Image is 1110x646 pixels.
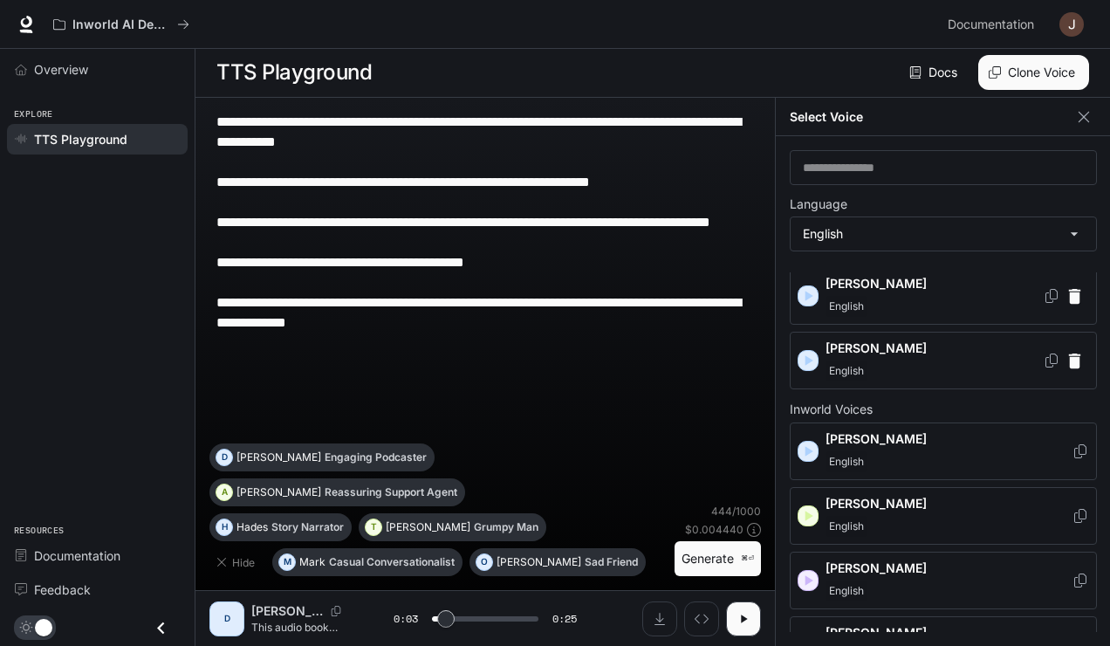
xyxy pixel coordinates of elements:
[141,610,181,646] button: Close drawer
[325,487,457,498] p: Reassuring Support Agent
[948,14,1034,36] span: Documentation
[35,617,52,636] span: Dark mode toggle
[209,548,265,576] button: Hide
[216,513,232,541] div: H
[826,624,1072,642] p: [PERSON_NAME]
[324,606,348,616] button: Copy Voice ID
[711,504,761,519] p: 444 / 1000
[685,522,743,537] p: $ 0.004440
[791,217,1096,251] div: English
[34,130,127,148] span: TTS Playground
[236,522,268,533] p: Hades
[741,553,754,564] p: ⌘⏎
[585,557,638,567] p: Sad Friend
[216,55,372,90] h1: TTS Playground
[684,601,719,636] button: Inspect
[236,487,321,498] p: [PERSON_NAME]
[209,443,435,471] button: D[PERSON_NAME]Engaging Podcaster
[1043,289,1060,303] button: Copy Voice ID
[209,478,465,506] button: A[PERSON_NAME]Reassuring Support Agent
[826,495,1072,512] p: [PERSON_NAME]
[216,478,232,506] div: A
[7,54,188,85] a: Overview
[1072,509,1089,523] button: Copy Voice ID
[1059,12,1084,37] img: User avatar
[826,361,867,381] span: English
[279,548,295,576] div: M
[34,60,88,79] span: Overview
[826,560,1072,577] p: [PERSON_NAME]
[978,55,1089,90] button: Clone Voice
[476,548,492,576] div: O
[7,124,188,155] a: TTS Playground
[1072,444,1089,458] button: Copy Voice ID
[236,452,321,463] p: [PERSON_NAME]
[826,340,1043,357] p: [PERSON_NAME]
[359,513,546,541] button: T[PERSON_NAME]Grumpy Man
[216,443,232,471] div: D
[299,557,325,567] p: Mark
[906,55,964,90] a: Docs
[826,275,1043,292] p: [PERSON_NAME]
[271,522,344,533] p: Story Narrator
[826,516,867,537] span: English
[251,602,324,620] p: [PERSON_NAME]
[497,557,581,567] p: [PERSON_NAME]
[394,610,418,628] span: 0:03
[1043,354,1060,368] button: Copy Voice ID
[826,296,867,317] span: English
[826,451,867,472] span: English
[209,513,352,541] button: HHadesStory Narrator
[7,574,188,605] a: Feedback
[386,522,470,533] p: [PERSON_NAME]
[474,522,538,533] p: Grumpy Man
[469,548,646,576] button: O[PERSON_NAME]Sad Friend
[675,541,761,577] button: Generate⌘⏎
[941,7,1047,42] a: Documentation
[790,198,847,210] p: Language
[325,452,427,463] p: Engaging Podcaster
[72,17,170,32] p: Inworld AI Demos
[642,601,677,636] button: Download audio
[1072,574,1089,588] button: Copy Voice ID
[329,557,455,567] p: Casual Conversationalist
[826,430,1072,448] p: [PERSON_NAME]
[34,581,91,599] span: Feedback
[251,620,352,635] p: This audio book reveals the universal law of sound sleep, an ancient secret whispered by sages an...
[45,7,197,42] button: All workspaces
[272,548,462,576] button: MMarkCasual Conversationalist
[34,546,120,565] span: Documentation
[7,540,188,571] a: Documentation
[552,610,577,628] span: 0:25
[790,403,1097,416] p: Inworld Voices
[826,581,867,601] span: English
[366,513,381,541] div: T
[213,605,241,633] div: D
[1054,7,1089,42] button: User avatar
